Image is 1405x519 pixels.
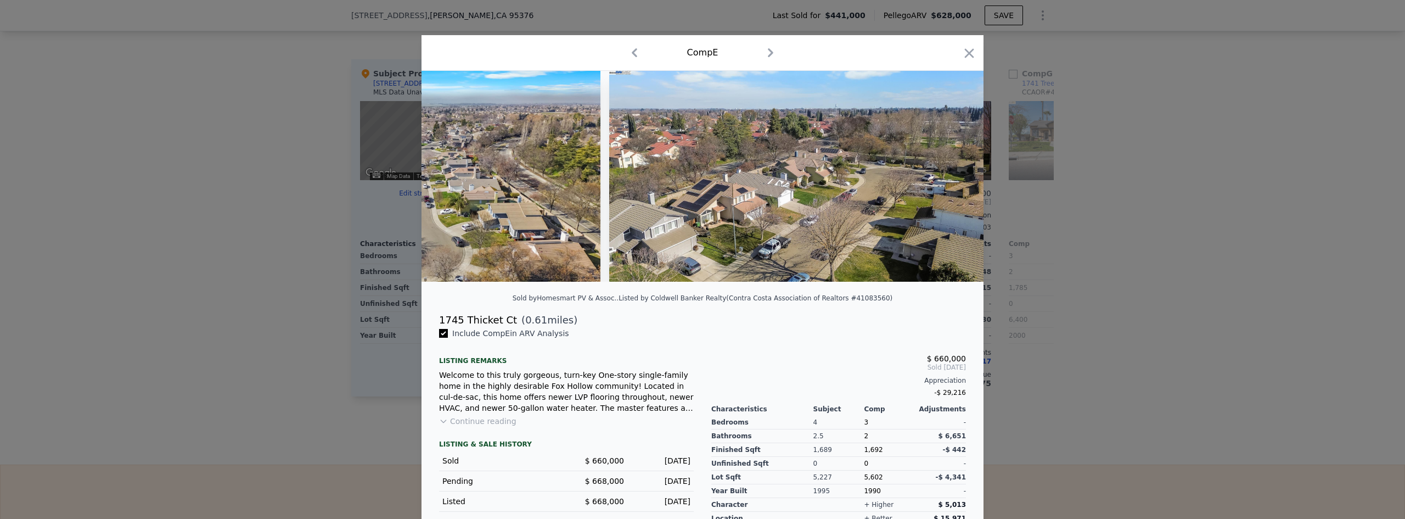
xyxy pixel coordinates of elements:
div: 4 [813,416,864,429]
div: Subject [813,405,864,414]
span: 1,692 [864,446,883,454]
div: Characteristics [711,405,813,414]
div: + higher [864,500,893,509]
div: Unfinished Sqft [711,457,813,471]
div: 2 [864,429,915,443]
div: Comp [864,405,915,414]
div: - [915,484,966,498]
span: $ 660,000 [927,354,966,363]
div: 1745 Thicket Ct [439,312,517,328]
span: 0 [864,460,868,467]
div: LISTING & SALE HISTORY [439,440,694,451]
div: [DATE] [633,476,690,487]
div: Comp E [687,46,718,59]
img: Property Img [609,71,984,282]
div: Pending [442,476,558,487]
span: $ 668,000 [585,477,624,485]
span: $ 660,000 [585,456,624,465]
span: $ 668,000 [585,497,624,506]
div: Bathrooms [711,429,813,443]
div: Sold [442,455,558,466]
div: Listed [442,496,558,507]
span: -$ 442 [942,446,966,454]
span: 0.61 [525,314,547,326]
div: character [711,498,813,512]
div: Year Built [711,484,813,498]
span: ( miles) [517,312,577,328]
span: -$ 4,341 [936,473,966,481]
div: Sold by Homesmart PV & Assoc. . [513,294,619,302]
div: Listed by Coldwell Banker Realty (Contra Costa Association of Realtors #41083560) [619,294,892,302]
div: - [915,457,966,471]
button: Continue reading [439,416,516,427]
div: 5,227 [813,471,864,484]
span: $ 6,651 [938,432,966,440]
span: -$ 29,216 [934,389,966,397]
div: [DATE] [633,455,690,466]
div: 1990 [864,484,915,498]
div: Finished Sqft [711,443,813,457]
div: Appreciation [711,376,966,385]
span: Sold [DATE] [711,363,966,372]
div: 2.5 [813,429,864,443]
span: 3 [864,418,868,426]
div: [DATE] [633,496,690,507]
div: - [915,416,966,429]
div: Adjustments [915,405,966,414]
div: 1995 [813,484,864,498]
div: Welcome to this truly gorgeous, turn-key One-story single-family home in the highly desirable Fox... [439,370,694,414]
div: 1,689 [813,443,864,457]
div: Listing remarks [439,348,694,365]
div: Bedrooms [711,416,813,429]
span: 5,602 [864,473,883,481]
span: $ 5,013 [938,501,966,509]
span: Include Comp E in ARV Analysis [448,329,574,338]
div: Lot Sqft [711,471,813,484]
div: 0 [813,457,864,471]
